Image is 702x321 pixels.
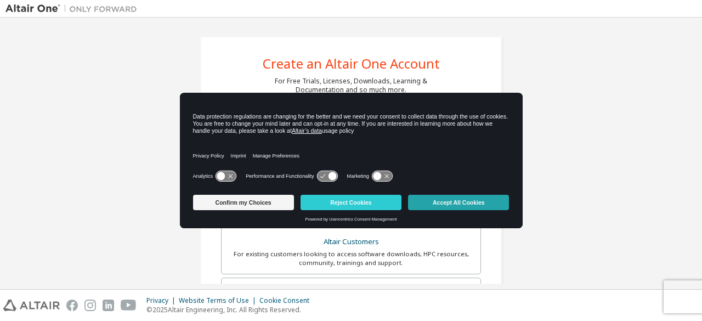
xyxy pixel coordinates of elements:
img: facebook.svg [66,300,78,311]
img: Altair One [5,3,143,14]
div: For Free Trials, Licenses, Downloads, Learning & Documentation and so much more. [275,77,427,94]
div: Altair Customers [228,234,474,250]
div: Website Terms of Use [179,296,259,305]
div: For existing customers looking to access software downloads, HPC resources, community, trainings ... [228,250,474,267]
img: youtube.svg [121,300,137,311]
p: © 2025 Altair Engineering, Inc. All Rights Reserved. [146,305,316,314]
div: Cookie Consent [259,296,316,305]
div: Privacy [146,296,179,305]
img: instagram.svg [84,300,96,311]
div: Create an Altair One Account [263,57,440,70]
img: altair_logo.svg [3,300,60,311]
img: linkedin.svg [103,300,114,311]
